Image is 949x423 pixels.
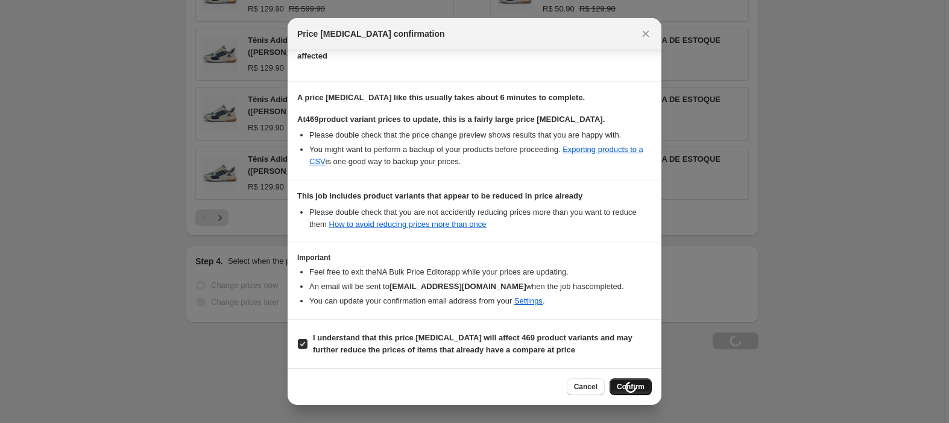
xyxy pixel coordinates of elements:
a: Exporting products to a CSV [309,145,643,166]
li: You can update your confirmation email address from your . [309,295,652,307]
h3: Important [297,253,652,262]
li: You might want to perform a backup of your products before proceeding. is one good way to backup ... [309,144,652,168]
button: Close [637,25,654,42]
b: I understand that this price [MEDICAL_DATA] will affect 469 product variants and may further redu... [313,333,632,354]
button: Cancel [567,378,605,395]
li: Feel free to exit the NA Bulk Price Editor app while your prices are updating. [309,266,652,278]
b: This job includes product variants that appear to be reduced in price already [297,191,582,200]
a: Settings [514,296,543,305]
b: [EMAIL_ADDRESS][DOMAIN_NAME] [389,282,526,291]
li: An email will be sent to when the job has completed . [309,281,652,293]
li: Please double check that the price change preview shows results that you are happy with. [309,129,652,141]
li: Please double check that you are not accidently reducing prices more than you want to reduce them [309,206,652,231]
span: Cancel [574,382,597,392]
b: A price [MEDICAL_DATA] like this usually takes about 6 minutes to complete. [297,93,585,102]
span: Price [MEDICAL_DATA] confirmation [297,28,445,40]
b: At 469 product variant prices to update, this is a fairly large price [MEDICAL_DATA]. [297,115,605,124]
a: How to avoid reducing prices more than once [329,220,487,229]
